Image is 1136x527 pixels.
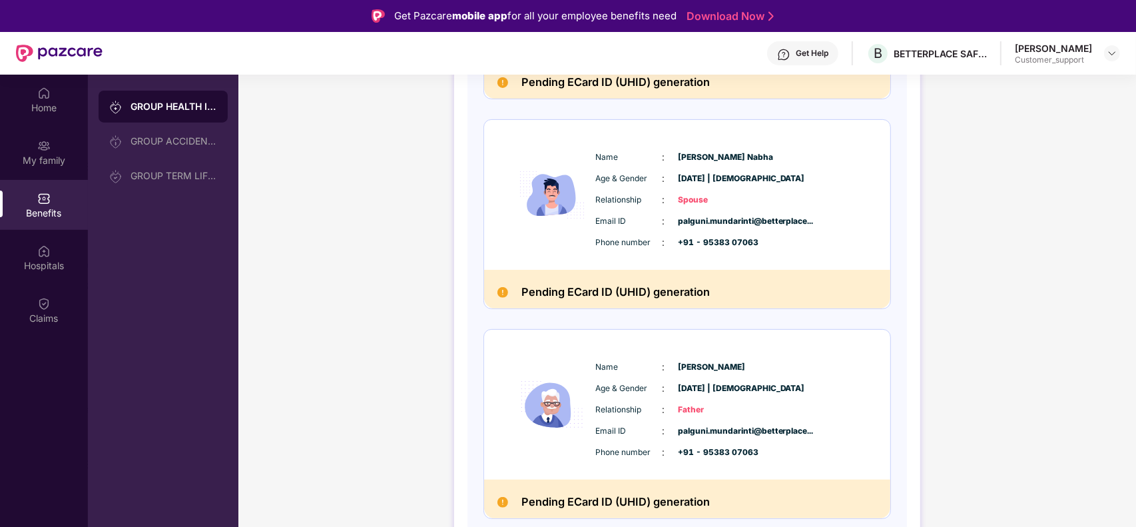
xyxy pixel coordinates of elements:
img: Pending [497,287,508,298]
span: Spouse [678,194,744,207]
img: New Pazcare Logo [16,45,103,62]
img: svg+xml;base64,PHN2ZyB3aWR0aD0iMjAiIGhlaWdodD0iMjAiIHZpZXdCb3g9IjAgMCAyMCAyMCIgZmlsbD0ibm9uZSIgeG... [109,170,123,183]
span: Relationship [595,404,662,416]
h2: Pending ECard ID (UHID) generation [521,493,710,512]
img: icon [512,133,592,257]
img: Stroke [768,9,774,23]
span: : [662,360,665,374]
span: +91 - 95383 07063 [678,237,744,249]
span: B [874,45,882,61]
img: Pending [497,77,508,88]
span: Phone number [595,446,662,459]
img: svg+xml;base64,PHN2ZyBpZD0iQ2xhaW0iIHhtbG5zPSJodHRwOi8vd3d3LnczLm9yZy8yMDAwL3N2ZyIgd2lkdGg9IjIwIi... [37,297,51,310]
span: : [662,381,665,396]
img: svg+xml;base64,PHN2ZyB3aWR0aD0iMjAiIGhlaWdodD0iMjAiIHZpZXdCb3g9IjAgMCAyMCAyMCIgZmlsbD0ibm9uZSIgeG... [109,101,123,114]
img: Pending [497,497,508,508]
img: svg+xml;base64,PHN2ZyBpZD0iRHJvcGRvd24tMzJ4MzIiIHhtbG5zPSJodHRwOi8vd3d3LnczLm9yZy8yMDAwL3N2ZyIgd2... [1107,48,1117,59]
span: [PERSON_NAME] [678,361,744,374]
img: icon [512,343,592,466]
img: svg+xml;base64,PHN2ZyBpZD0iSG9tZSIgeG1sbnM9Imh0dHA6Ly93d3cudzMub3JnLzIwMDAvc3ZnIiB3aWR0aD0iMjAiIG... [37,87,51,100]
h2: Pending ECard ID (UHID) generation [521,283,710,302]
img: svg+xml;base64,PHN2ZyBpZD0iQmVuZWZpdHMiIHhtbG5zPSJodHRwOi8vd3d3LnczLm9yZy8yMDAwL3N2ZyIgd2lkdGg9Ij... [37,192,51,205]
span: : [662,402,665,417]
span: Age & Gender [595,382,662,395]
div: GROUP TERM LIFE INSURANCE [131,171,217,181]
span: [DATE] | [DEMOGRAPHIC_DATA] [678,173,744,185]
div: Get Pazcare for all your employee benefits need [394,8,677,24]
span: Email ID [595,215,662,228]
div: GROUP ACCIDENTAL INSURANCE [131,136,217,147]
span: Phone number [595,237,662,249]
img: svg+xml;base64,PHN2ZyB3aWR0aD0iMjAiIGhlaWdodD0iMjAiIHZpZXdCb3g9IjAgMCAyMCAyMCIgZmlsbD0ibm9uZSIgeG... [37,139,51,153]
span: Name [595,151,662,164]
span: +91 - 95383 07063 [678,446,744,459]
span: : [662,424,665,438]
span: palguni.mundarinti@betterplace... [678,425,744,438]
span: : [662,193,665,207]
img: svg+xml;base64,PHN2ZyBpZD0iSG9zcGl0YWxzIiB4bWxucz0iaHR0cDovL3d3dy53My5vcmcvMjAwMC9zdmciIHdpZHRoPS... [37,245,51,258]
a: Download Now [687,9,770,23]
h2: Pending ECard ID (UHID) generation [521,73,710,92]
strong: mobile app [452,9,507,22]
span: Relationship [595,194,662,207]
span: Email ID [595,425,662,438]
img: svg+xml;base64,PHN2ZyB3aWR0aD0iMjAiIGhlaWdodD0iMjAiIHZpZXdCb3g9IjAgMCAyMCAyMCIgZmlsbD0ibm9uZSIgeG... [109,135,123,149]
span: Name [595,361,662,374]
span: [DATE] | [DEMOGRAPHIC_DATA] [678,382,744,395]
span: Age & Gender [595,173,662,185]
span: : [662,214,665,229]
span: Father [678,404,744,416]
div: Customer_support [1015,55,1092,65]
span: : [662,445,665,460]
div: GROUP HEALTH INSURANCE [131,100,217,113]
div: Get Help [796,48,828,59]
span: : [662,171,665,186]
span: palguni.mundarinti@betterplace... [678,215,744,228]
span: : [662,150,665,165]
div: BETTERPLACE SAFETY SOLUTIONS PRIVATE LIMITED [894,47,987,60]
span: [PERSON_NAME] Nabha [678,151,744,164]
span: : [662,235,665,250]
img: Logo [372,9,385,23]
div: [PERSON_NAME] [1015,42,1092,55]
img: svg+xml;base64,PHN2ZyBpZD0iSGVscC0zMngzMiIgeG1sbnM9Imh0dHA6Ly93d3cudzMub3JnLzIwMDAvc3ZnIiB3aWR0aD... [777,48,790,61]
